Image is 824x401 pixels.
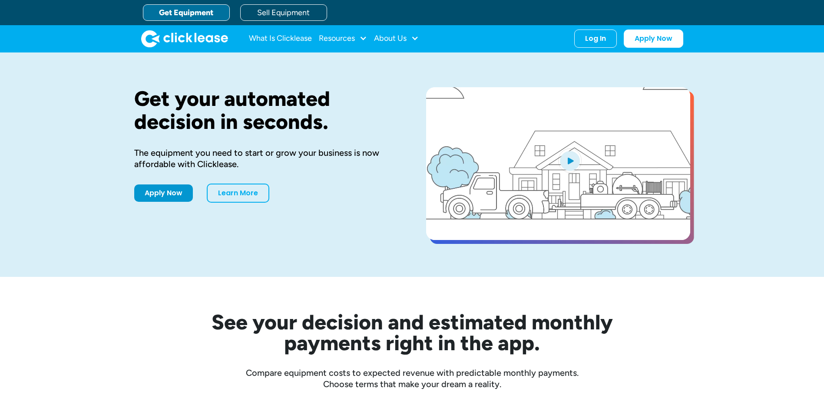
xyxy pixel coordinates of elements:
[240,4,327,21] a: Sell Equipment
[134,87,398,133] h1: Get your automated decision in seconds.
[141,30,228,47] a: home
[585,34,606,43] div: Log In
[624,30,683,48] a: Apply Now
[249,30,312,47] a: What Is Clicklease
[134,147,398,170] div: The equipment you need to start or grow your business is now affordable with Clicklease.
[207,184,269,203] a: Learn More
[374,30,419,47] div: About Us
[134,184,193,202] a: Apply Now
[143,4,230,21] a: Get Equipment
[169,312,655,353] h2: See your decision and estimated monthly payments right in the app.
[319,30,367,47] div: Resources
[426,87,690,240] a: open lightbox
[558,148,582,173] img: Blue play button logo on a light blue circular background
[141,30,228,47] img: Clicklease logo
[134,367,690,390] div: Compare equipment costs to expected revenue with predictable monthly payments. Choose terms that ...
